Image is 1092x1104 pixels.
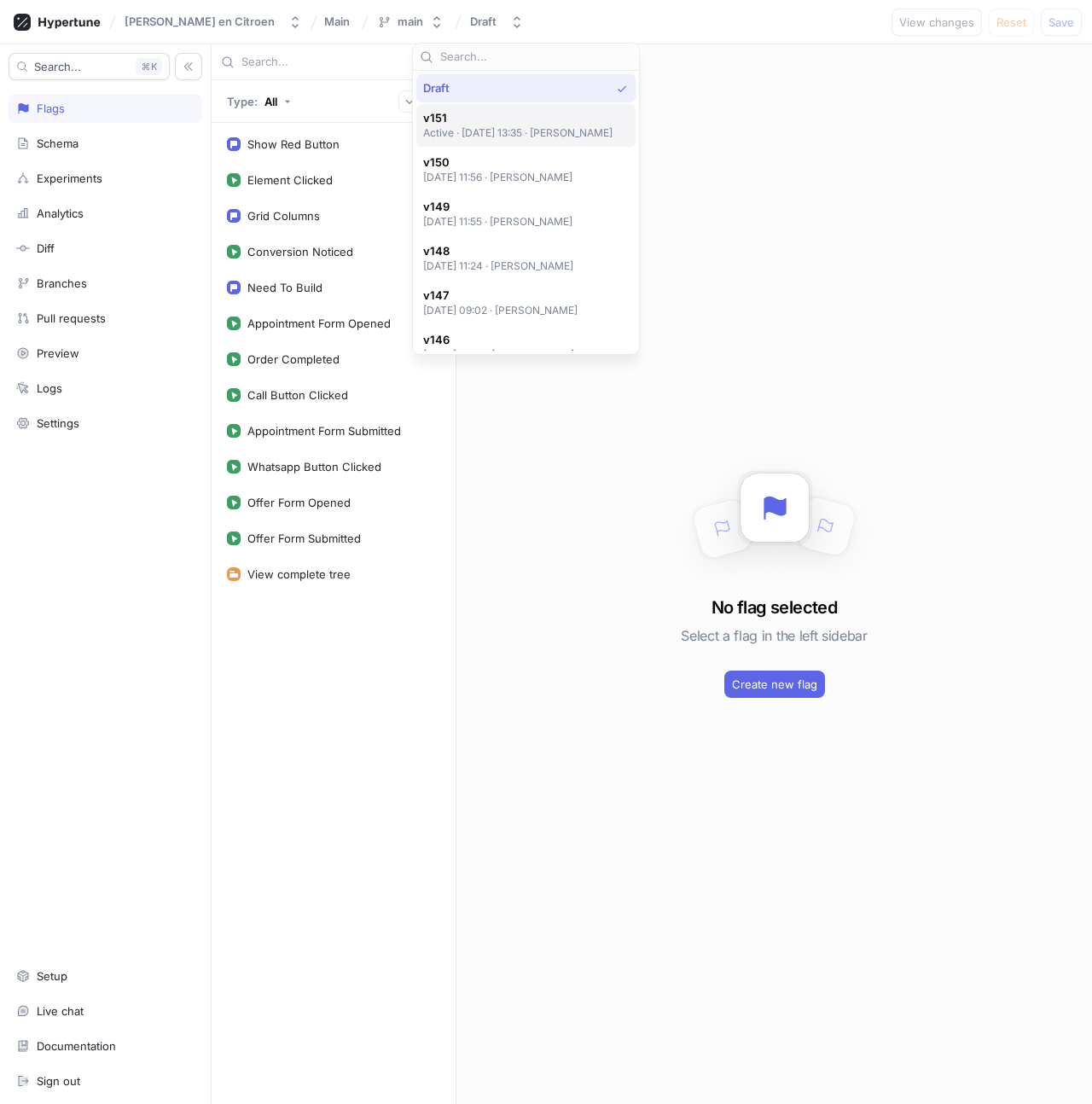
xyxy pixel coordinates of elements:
div: All [264,95,277,108]
div: Experiments [37,171,102,185]
div: Schema [37,137,78,150]
p: [DATE] 11:24 ‧ [PERSON_NAME] [423,259,574,273]
div: Need To Build [247,281,322,294]
div: Flags [37,102,65,115]
button: Save [1041,9,1082,36]
h3: No flag selected [712,595,837,620]
button: [PERSON_NAME] en Citroen [118,8,309,36]
p: Active ‧ [DATE] 13:35 ‧ [PERSON_NAME] [423,125,613,140]
span: View changes [899,17,974,27]
span: v147 [423,288,578,303]
span: Search... [34,61,81,72]
button: Search...K [9,53,170,80]
span: Draft [423,81,450,96]
div: Whatsapp Button Clicked [247,460,381,474]
div: Logs [37,381,62,395]
span: v146 [423,333,575,347]
span: Main [324,15,350,27]
div: Appointment Form Submitted [247,424,401,438]
div: [PERSON_NAME] en Citroen [125,15,275,29]
div: Show Red Button [247,137,340,151]
span: Reset [996,17,1026,27]
h5: Select a flag in the left sidebar [681,620,867,651]
p: [DATE] 15:39 ‧ [PERSON_NAME] [423,347,575,362]
div: Call Button Clicked [247,388,348,402]
div: Pull requests [37,311,106,325]
button: Expand all [398,90,421,113]
span: v148 [423,244,574,259]
div: Grid Columns [247,209,320,223]
button: main [370,8,450,36]
div: Element Clicked [247,173,333,187]
span: Create new flag [732,679,817,689]
button: Type: All [221,86,297,116]
p: [DATE] 11:55 ‧ [PERSON_NAME] [423,214,573,229]
span: v149 [423,200,573,214]
button: Create new flag [724,671,825,698]
span: v150 [423,155,573,170]
p: [DATE] 11:56 ‧ [PERSON_NAME] [423,170,573,184]
button: Draft [463,8,531,36]
a: Documentation [9,1031,202,1060]
div: Offer Form Opened [247,496,351,509]
input: Search... [241,54,415,71]
div: Offer Form Submitted [247,532,361,545]
p: [DATE] 09:02 ‧ [PERSON_NAME] [423,303,578,317]
span: Save [1048,17,1074,27]
button: View changes [892,9,982,36]
div: Draft [470,15,497,29]
button: Reset [989,9,1034,36]
div: Sign out [37,1074,80,1088]
div: Settings [37,416,79,430]
div: Analytics [37,206,84,220]
div: Documentation [37,1039,116,1053]
div: Diff [37,241,55,255]
div: Live chat [37,1004,84,1018]
div: Setup [37,969,67,983]
div: Appointment Form Opened [247,317,391,330]
div: Preview [37,346,79,360]
p: Type: [227,95,258,108]
span: v151 [423,111,613,125]
div: Order Completed [247,352,340,366]
div: Branches [37,276,87,290]
input: Search... [440,49,632,66]
div: main [398,15,423,29]
div: Conversion Noticed [247,245,353,259]
div: K [136,58,162,75]
div: View complete tree [247,567,351,581]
